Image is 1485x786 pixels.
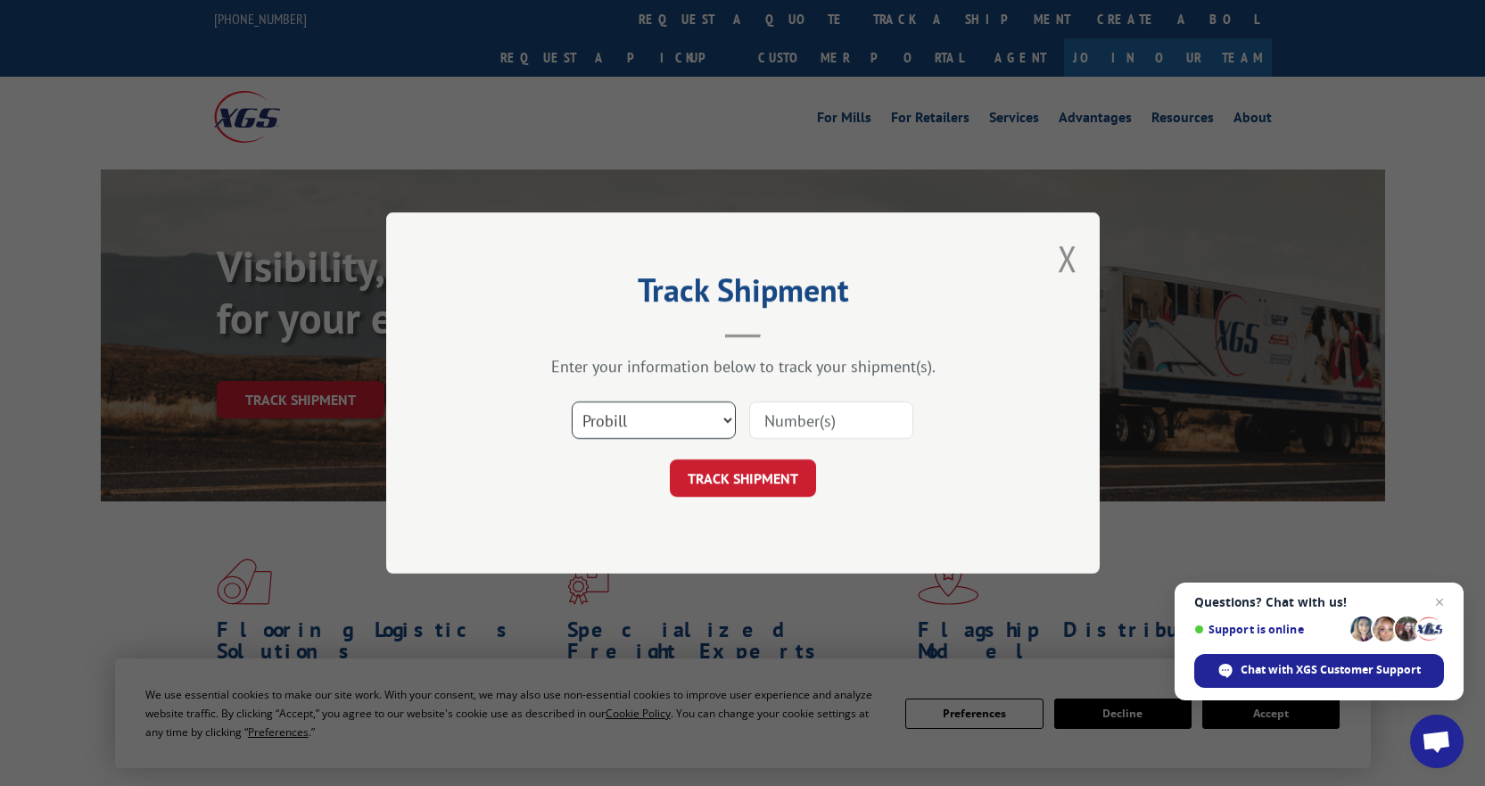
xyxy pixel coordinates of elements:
div: Chat with XGS Customer Support [1194,654,1444,688]
span: Close chat [1429,592,1450,613]
span: Chat with XGS Customer Support [1241,662,1421,678]
input: Number(s) [749,401,913,439]
span: Questions? Chat with us! [1194,595,1444,609]
div: Open chat [1410,715,1464,768]
div: Enter your information below to track your shipment(s). [475,356,1011,376]
span: Support is online [1194,623,1344,636]
h2: Track Shipment [475,277,1011,311]
button: Close modal [1058,235,1077,282]
button: TRACK SHIPMENT [670,459,816,497]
